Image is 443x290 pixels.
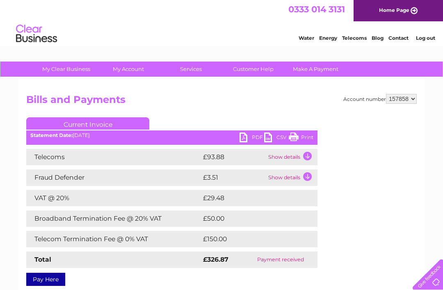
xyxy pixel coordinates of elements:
[342,35,367,41] a: Telecoms
[282,62,349,77] a: Make A Payment
[34,256,51,263] strong: Total
[264,132,289,144] a: CSV
[26,169,201,186] td: Fraud Defender
[32,62,100,77] a: My Clear Business
[26,94,417,110] h2: Bills and Payments
[16,21,57,46] img: logo.png
[201,231,303,247] td: £150.00
[30,132,73,138] b: Statement Date:
[26,117,149,130] a: Current Invoice
[28,5,416,40] div: Clear Business is a trading name of Verastar Limited (registered in [GEOGRAPHIC_DATA] No. 3667643...
[288,4,345,14] a: 0333 014 3131
[416,35,435,41] a: Log out
[26,190,201,206] td: VAT @ 20%
[343,94,417,104] div: Account number
[26,149,201,165] td: Telecoms
[244,251,317,268] td: Payment received
[219,62,287,77] a: Customer Help
[201,149,266,165] td: £93.88
[289,132,313,144] a: Print
[26,210,201,227] td: Broadband Termination Fee @ 20% VAT
[266,149,317,165] td: Show details
[299,35,314,41] a: Water
[95,62,162,77] a: My Account
[26,231,201,247] td: Telecom Termination Fee @ 0% VAT
[319,35,337,41] a: Energy
[266,169,317,186] td: Show details
[201,210,301,227] td: £50.00
[372,35,384,41] a: Blog
[26,273,65,286] a: Pay Here
[240,132,264,144] a: PDF
[26,132,317,138] div: [DATE]
[203,256,228,263] strong: £326.87
[201,190,301,206] td: £29.48
[157,62,225,77] a: Services
[388,35,409,41] a: Contact
[201,169,266,186] td: £3.51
